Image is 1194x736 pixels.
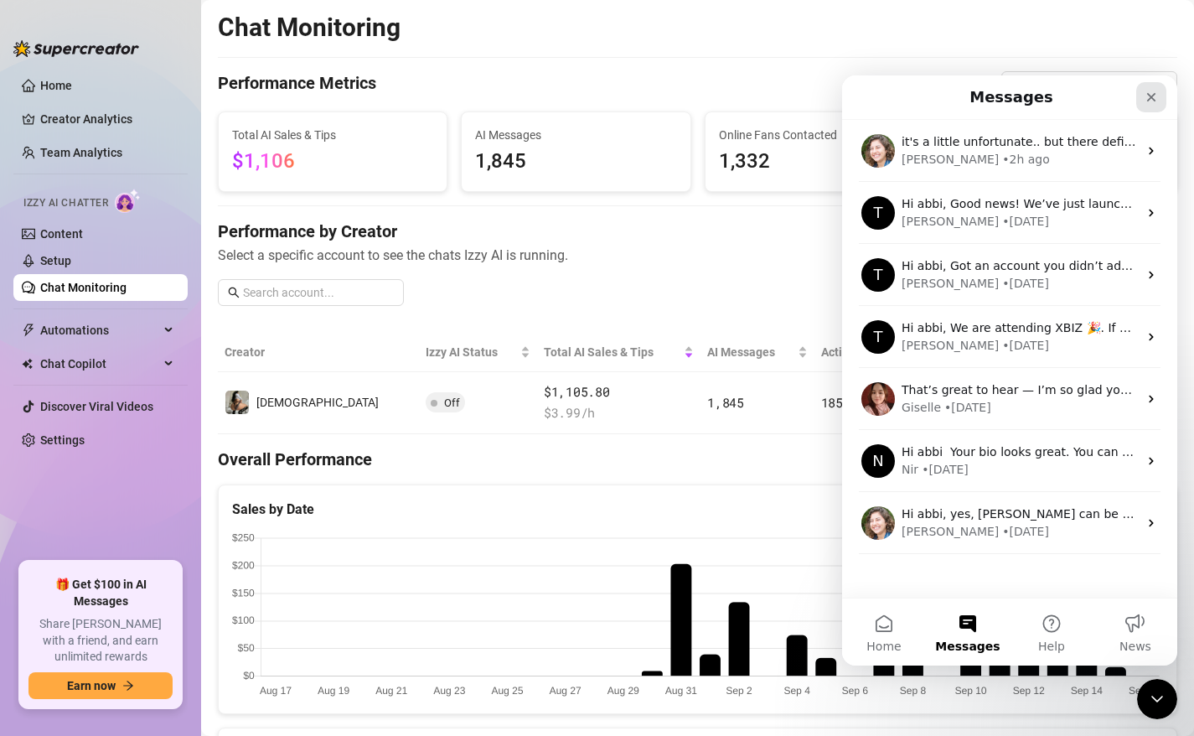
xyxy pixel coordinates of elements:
span: thunderbolt [22,324,35,337]
span: Izzy AI Status [426,343,517,361]
img: Profile image for Giselle [19,307,53,340]
a: Team Analytics [40,146,122,159]
img: logo-BBDzfeDw.svg [13,40,139,57]
span: search [228,287,240,298]
a: Setup [40,254,71,267]
div: Profile image for Tanya [19,121,53,154]
button: Earn nowarrow-right [28,672,173,699]
span: 🎁 Get $100 in AI Messages [28,577,173,609]
a: Chat Monitoring [40,281,127,294]
span: AI Messages [707,343,793,361]
span: Hi abbi, yes, [PERSON_NAME] can be trained to your niche and adapted to your style so it fits the... [59,432,950,445]
span: Automations [40,317,159,344]
div: Giselle [59,324,99,341]
span: Active Chats [821,343,907,361]
div: • [DATE] [160,448,207,465]
div: • [DATE] [160,200,207,217]
iframe: Intercom live chat [1137,679,1177,719]
h4: Overall Performance [218,448,1177,471]
button: Messages [84,523,168,590]
span: Hi abbi ​ ​Your bio looks great. You can turn on the AI [59,370,360,383]
span: Total AI Sales & Tips [544,343,680,361]
span: 185 [821,394,843,411]
div: Profile image for Tanya [19,245,53,278]
h2: Chat Monitoring [218,12,401,44]
div: [PERSON_NAME] [59,75,157,93]
a: Home [40,79,72,92]
span: Total AI Sales & Tips [232,126,433,144]
div: [PERSON_NAME] [59,448,157,465]
span: News [277,565,309,577]
span: arrow-right [122,680,134,692]
button: Help [168,523,251,590]
img: Profile image for Ella [19,431,53,464]
span: Izzy AI Chatter [23,195,108,211]
span: AI Messages [475,126,676,144]
div: • [DATE] [102,324,149,341]
span: Help [196,565,223,577]
span: Hi abbi, We are attending XBIZ 🎉. If you’re there too, scan the QR code and drop us a message - w... [59,246,1060,259]
div: [PERSON_NAME] [59,262,157,279]
span: 1,845 [475,146,676,178]
span: Share [PERSON_NAME] with a friend, and earn unlimited rewards [28,616,173,666]
h4: Performance Metrics [218,71,376,98]
div: Profile image for Nir [19,369,53,402]
th: Total AI Sales & Tips [537,333,700,372]
button: News [251,523,335,590]
th: Active Chats [814,333,927,372]
div: • [DATE] [160,137,207,155]
input: Search account... [243,283,394,302]
span: Earn now [67,679,116,692]
th: Creator [218,333,419,372]
a: Discover Viral Videos [40,400,153,413]
span: $1,105.80 [544,382,694,402]
th: AI Messages [700,333,814,372]
iframe: Intercom live chat [842,75,1177,666]
div: Nir [59,386,76,403]
img: Goddess [225,391,249,414]
th: Izzy AI Status [419,333,537,372]
div: [PERSON_NAME] [59,200,157,217]
img: Chat Copilot [22,358,33,370]
span: Last 30 days [1011,72,1167,97]
h4: Performance by Creator [218,220,1177,243]
span: [DEMOGRAPHIC_DATA] [256,396,379,409]
a: Settings [40,433,85,447]
div: Sales by Date [232,499,1163,520]
span: $1,106 [232,149,295,173]
img: AI Chatter [115,189,141,213]
span: Chat Copilot [40,350,159,377]
span: 1,332 [719,146,920,178]
span: Online Fans Contacted [719,126,920,144]
div: Profile image for Tanya [19,183,53,216]
div: • [DATE] [80,386,127,403]
span: $ 3.99 /h [544,403,694,423]
span: 1,845 [707,394,744,411]
span: Home [24,565,59,577]
span: Off [444,397,460,409]
span: Select a specific account to see the chats Izzy AI is running. [218,245,1177,266]
div: • 2h ago [160,75,208,93]
span: Messages [93,565,158,577]
a: Content [40,227,83,241]
div: [PERSON_NAME] [59,137,157,155]
a: Creator Analytics [40,106,174,132]
div: • [DATE] [160,262,207,279]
